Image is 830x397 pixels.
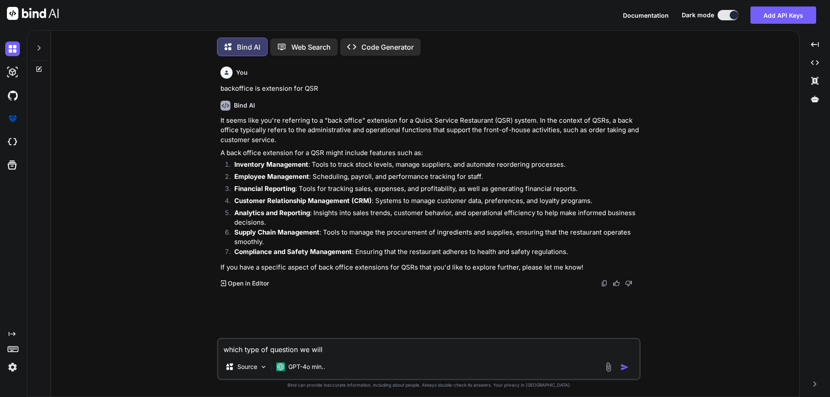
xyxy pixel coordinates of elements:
[234,160,639,170] p: : Tools to track stock levels, manage suppliers, and automate reordering processes.
[5,65,20,79] img: darkAi-studio
[234,172,639,182] p: : Scheduling, payroll, and performance tracking for staff.
[234,228,639,247] p: : Tools to manage the procurement of ingredients and supplies, ensuring that the restaurant opera...
[750,6,816,24] button: Add API Keys
[234,228,319,236] strong: Supply Chain Management
[220,116,639,145] p: It seems like you're referring to a "back office" extension for a Quick Service Restaurant (QSR) ...
[7,7,59,20] img: Bind AI
[237,362,257,371] p: Source
[361,42,414,52] p: Code Generator
[288,362,325,371] p: GPT-4o min..
[237,42,260,52] p: Bind AI
[236,68,248,77] h6: You
[5,88,20,103] img: githubDark
[234,172,309,181] strong: Employee Management
[218,339,639,355] textarea: which type of question we will
[234,197,372,205] strong: Customer Relationship Management (CRM)
[220,148,639,158] p: A back office extension for a QSR might include features such as:
[623,12,669,19] span: Documentation
[5,41,20,56] img: darkChat
[234,101,255,110] h6: Bind AI
[234,208,639,228] p: : Insights into sales trends, customer behavior, and operational efficiency to help make informed...
[291,42,331,52] p: Web Search
[601,280,608,287] img: copy
[217,382,641,388] p: Bind can provide inaccurate information, including about people. Always double-check its answers....
[260,363,267,371] img: Pick Models
[5,135,20,149] img: cloudideIcon
[276,362,285,371] img: GPT-4o mini
[234,209,310,217] strong: Analytics and Reporting
[234,184,295,193] strong: Financial Reporting
[228,279,269,288] p: Open in Editor
[220,263,639,273] p: If you have a specific aspect of back office extensions for QSRs that you'd like to explore furth...
[234,184,639,194] p: : Tools for tracking sales, expenses, and profitability, as well as generating financial reports.
[5,360,20,375] img: settings
[234,248,352,256] strong: Compliance and Safety Management
[613,280,620,287] img: like
[603,362,613,372] img: attachment
[234,160,308,168] strong: Inventory Management
[220,84,639,94] p: backoffice is extension for QSR
[623,11,669,20] button: Documentation
[234,247,639,257] p: : Ensuring that the restaurant adheres to health and safety regulations.
[620,363,629,372] img: icon
[5,111,20,126] img: premium
[625,280,632,287] img: dislike
[682,11,714,19] span: Dark mode
[234,196,639,206] p: : Systems to manage customer data, preferences, and loyalty programs.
